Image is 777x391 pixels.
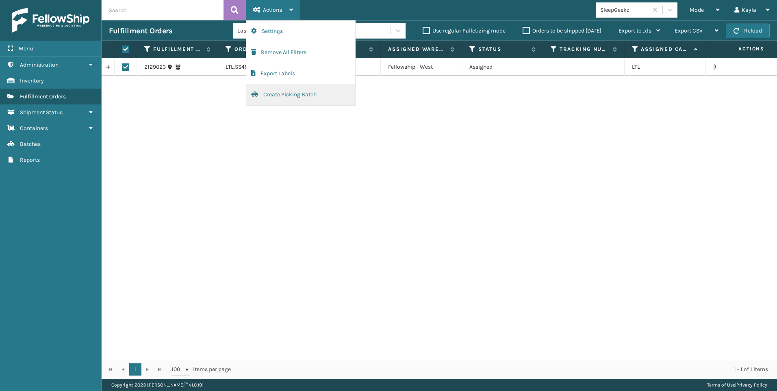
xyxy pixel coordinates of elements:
a: Privacy Policy [736,382,767,388]
label: Assigned Warehouse [388,46,446,53]
td: Fellowship - West [381,58,462,76]
div: Last 90 Days [237,26,300,35]
span: 100 [171,365,184,374]
span: Reports [20,156,40,163]
p: Copyright 2023 [PERSON_NAME]™ v 1.0.191 [111,379,204,391]
label: Use regular Palletizing mode [423,27,506,34]
button: Reload [726,24,770,38]
div: 1 - 1 of 1 items [242,365,768,374]
td: Assigned [462,58,543,76]
label: Tracking Number [560,46,609,53]
span: Containers [20,125,48,132]
span: Mode [690,7,704,13]
label: Status [478,46,527,53]
span: Batches [20,141,41,148]
label: Order Number [234,46,284,53]
span: items per page [171,363,231,376]
a: 1 [129,363,141,376]
span: Export CSV [675,27,703,34]
div: SleepGeekz [600,6,649,14]
img: logo [12,8,89,33]
button: Export Labels [246,63,355,84]
label: Assigned Carrier Service [641,46,690,53]
label: Fulfillment Order Id [153,46,202,53]
span: Actions [263,7,282,13]
button: Remove All Filters [246,42,355,63]
span: Inventory [20,77,44,84]
a: 2129023 [144,63,166,71]
button: Settings [246,21,355,42]
span: Administration [20,61,59,68]
a: Terms of Use [707,382,735,388]
span: Export to .xls [619,27,651,34]
button: Create Picking Batch [246,84,355,105]
div: | [707,379,767,391]
td: LTL.SS45418 [218,58,300,76]
td: LTL [625,58,706,76]
span: Fulfillment Orders [20,93,66,100]
span: Actions [713,42,769,56]
span: Menu [19,45,33,52]
h3: Fulfillment Orders [109,26,172,36]
span: Shipment Status [20,109,63,116]
label: Orders to be shipped [DATE] [523,27,601,34]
